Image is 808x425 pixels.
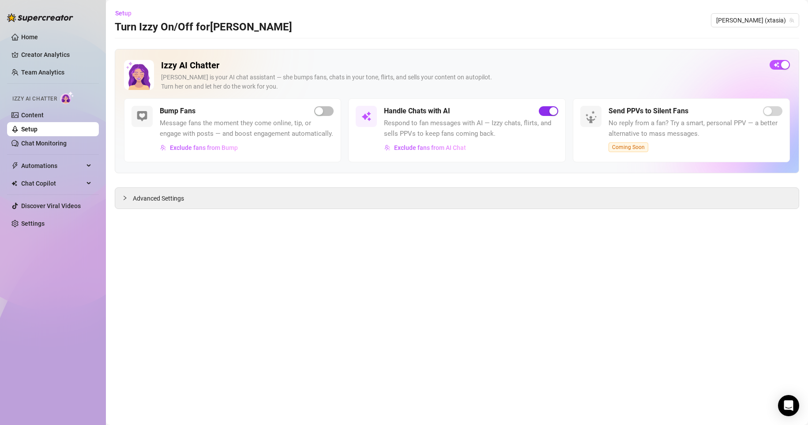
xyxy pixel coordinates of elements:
span: Exclude fans from Bump [170,144,238,151]
h5: Send PPVs to Silent Fans [609,106,688,116]
span: team [789,18,794,23]
a: Team Analytics [21,69,64,76]
button: Setup [115,6,139,20]
h5: Handle Chats with AI [384,106,450,116]
span: Coming Soon [609,142,648,152]
span: Automations [21,159,84,173]
h2: Izzy AI Chatter [161,60,763,71]
a: Creator Analytics [21,48,92,62]
span: thunderbolt [11,162,19,169]
a: Chat Monitoring [21,140,67,147]
img: svg%3e [384,145,391,151]
button: Exclude fans from Bump [160,141,238,155]
h5: Bump Fans [160,106,195,116]
a: Discover Viral Videos [21,202,81,209]
span: Chat Copilot [21,176,84,190]
span: Setup [115,10,132,17]
div: Open Intercom Messenger [778,395,799,416]
span: collapsed [122,195,128,201]
span: Exclude fans from AI Chat [394,144,466,151]
div: collapsed [122,193,133,203]
img: silent-fans-ppv-o-N6Mmdf.svg [585,111,599,125]
img: logo-BBDzfeDw.svg [7,13,73,22]
span: Izzy AI Chatter [12,95,57,103]
span: Respond to fan messages with AI — Izzy chats, flirts, and sells PPVs to keep fans coming back. [384,118,558,139]
a: Settings [21,220,45,227]
div: [PERSON_NAME] is your AI chat assistant — she bumps fans, chats in your tone, flirts, and sells y... [161,73,763,91]
img: AI Chatter [60,91,74,104]
a: Content [21,112,44,119]
img: svg%3e [137,111,147,122]
a: Home [21,34,38,41]
span: Anastasia (xtasia) [716,14,794,27]
img: svg%3e [361,111,372,122]
span: No reply from a fan? Try a smart, personal PPV — a better alternative to mass messages. [609,118,782,139]
a: Setup [21,126,38,133]
span: Message fans the moment they come online, tip, or engage with posts — and boost engagement automa... [160,118,334,139]
span: Advanced Settings [133,194,184,203]
img: Chat Copilot [11,180,17,186]
h3: Turn Izzy On/Off for [PERSON_NAME] [115,20,292,34]
img: Izzy AI Chatter [124,60,154,90]
button: Exclude fans from AI Chat [384,141,466,155]
img: svg%3e [160,145,166,151]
